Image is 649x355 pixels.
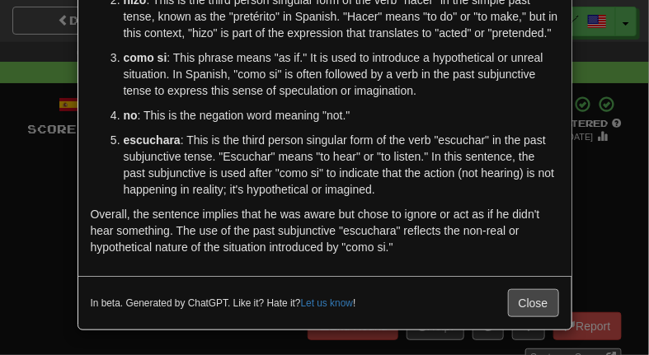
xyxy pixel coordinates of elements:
small: In beta. Generated by ChatGPT. Like it? Hate it? ! [91,297,356,311]
p: : This is the negation word meaning "not." [124,107,559,124]
button: Close [508,289,559,317]
a: Let us know [301,297,353,309]
p: : This is the third person singular form of the verb "escuchar" in the past subjunctive tense. "E... [124,132,559,198]
strong: como si [124,51,167,64]
strong: no [124,109,138,122]
strong: escuchara [124,133,181,147]
p: Overall, the sentence implies that he was aware but chose to ignore or act as if he didn't hear s... [91,206,559,255]
p: : This phrase means "as if." It is used to introduce a hypothetical or unreal situation. In Spani... [124,49,559,99]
